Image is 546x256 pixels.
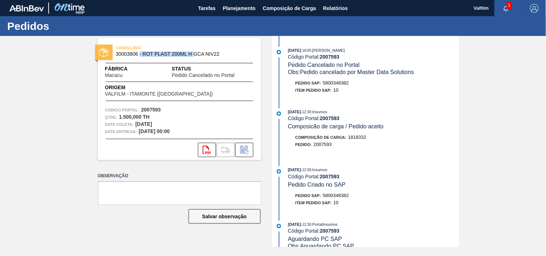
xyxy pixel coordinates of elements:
[320,228,340,234] strong: 2007593
[311,168,328,172] span: : Insumos
[277,224,281,228] img: atual
[288,236,342,242] span: Aguardando PC SAP
[288,69,414,75] span: Obs: Pedido cancelado por Master Data Solutions
[295,201,332,205] span: Item pedido SAP:
[172,65,254,73] span: Status
[277,169,281,174] img: atual
[311,222,338,227] span: : PortalInsumos
[7,22,135,30] h1: Pedidos
[288,54,459,60] div: Código Portal:
[141,107,161,113] strong: 2007593
[139,128,170,134] strong: [DATE] 00:00
[288,228,459,234] div: Código Portal:
[116,51,247,57] span: 30003806 - ROT PLAST 200ML H GCA NIV22
[105,84,234,91] span: Origem
[333,87,338,93] span: 10
[116,44,217,51] span: CANCELADO
[320,174,340,179] strong: 2007593
[320,54,340,60] strong: 2007593
[105,121,134,128] span: Data coleta:
[323,80,349,86] span: 5800348382
[217,143,235,157] div: Ir para Composição de Carga
[288,168,301,172] span: [DATE]
[277,111,281,116] img: atual
[323,193,349,198] span: 5800348382
[301,223,311,227] span: - 12:30
[277,50,281,54] img: atual
[263,4,316,13] span: Composição de Carga
[235,143,253,157] div: Informar alteração no pedido
[198,4,216,13] span: Tarefas
[530,4,539,13] img: Logout
[333,200,338,205] span: 10
[105,114,117,121] span: Qtde :
[119,114,150,120] strong: 1.500,000 TH
[105,91,213,97] span: VALFILM - ITAMONTE ([GEOGRAPHIC_DATA])
[98,171,261,181] label: Observação
[288,222,301,227] span: [DATE]
[135,121,152,127] strong: [DATE]
[301,49,311,52] span: - 18:05
[320,115,340,121] strong: 2007593
[295,88,332,92] span: Item pedido SAP:
[295,135,347,140] span: Composição de Carga :
[189,209,261,224] button: Salvar observação
[295,193,321,198] span: Pedido SAP:
[288,182,346,188] span: Pedido Criado no SAP
[288,62,360,68] span: Pedido Cancelado no Portal
[311,48,345,52] span: : [PERSON_NAME]
[105,128,137,135] span: Data entrega:
[288,110,301,114] span: [DATE]
[323,4,348,13] span: Relatórios
[313,142,332,147] span: 2007593
[311,110,328,114] span: : Insumos
[105,106,140,114] span: Código Portal:
[348,134,366,140] span: 1818332
[288,123,384,129] span: Composicão de carga / Pedido aceito
[288,115,459,121] div: Código Portal:
[288,48,301,52] span: [DATE]
[301,110,311,114] span: - 12:30
[295,142,312,147] span: Pedido :
[295,81,321,85] span: Pedido SAP:
[99,48,108,57] img: status
[288,243,354,249] span: Obs: Aguardando PC SAP
[495,3,518,13] button: Notificações
[223,4,256,13] span: Planejamento
[105,73,123,78] span: Macacu
[172,73,234,78] span: Pedido Cancelado no Portal
[9,5,44,12] img: TNhmsLtSVTkK8tSr43FrP2fwEKptu5GPRR3wAAAABJRU5ErkJggg==
[301,168,311,172] span: - 12:30
[288,174,459,179] div: Código Portal:
[507,1,512,9] span: 1
[198,143,216,157] div: Abrir arquivo PDF
[105,65,145,73] span: Fábrica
